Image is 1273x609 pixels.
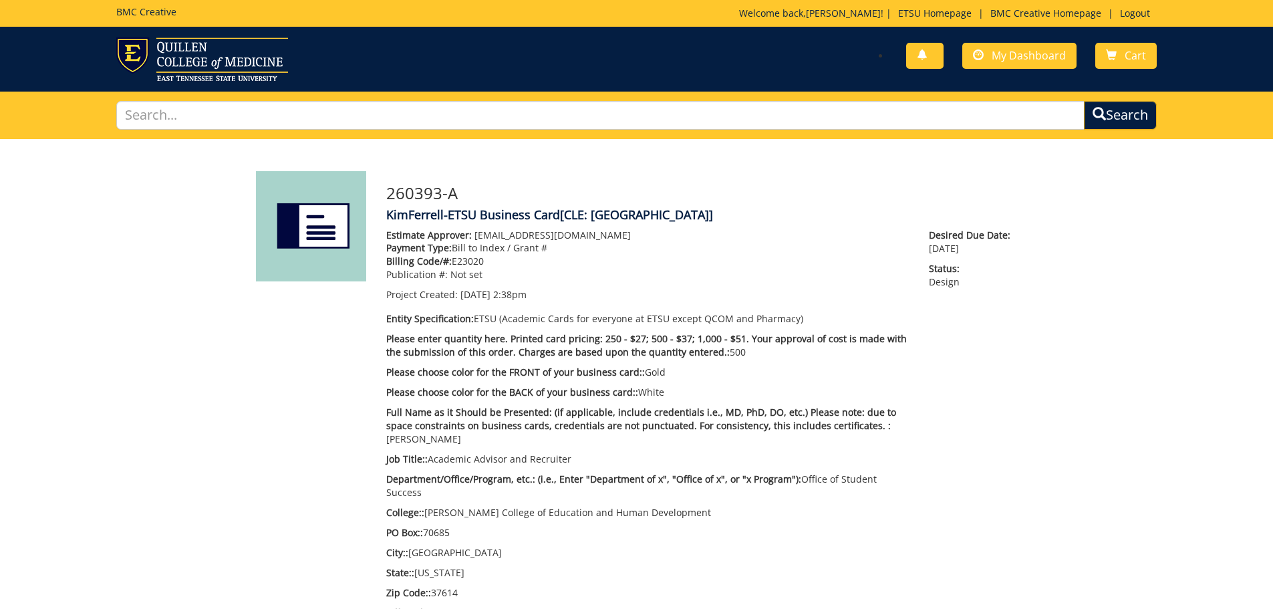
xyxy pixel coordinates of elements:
[386,453,428,465] span: Job Title::
[116,7,176,17] h5: BMC Creative
[386,386,638,398] span: Please choose color for the BACK of your business card::
[386,312,474,325] span: Entity Specification:
[386,453,909,466] p: Academic Advisor and Recruiter
[386,229,909,242] p: [EMAIL_ADDRESS][DOMAIN_NAME]
[992,48,1066,63] span: My Dashboard
[560,207,713,223] span: [CLE: [GEOGRAPHIC_DATA]]
[386,506,424,519] span: College::
[386,586,909,600] p: 37614
[450,268,482,281] span: Not set
[386,546,909,560] p: [GEOGRAPHIC_DATA]
[1084,101,1157,130] button: Search
[386,209,1018,222] h4: KimFerrell-ETSU Business Card
[1095,43,1157,69] a: Cart
[386,526,909,539] p: 70685
[256,171,366,281] img: Product featured image
[1125,48,1146,63] span: Cart
[116,101,1085,130] input: Search...
[962,43,1077,69] a: My Dashboard
[386,241,452,254] span: Payment Type:
[386,566,909,580] p: [US_STATE]
[984,7,1108,19] a: BMC Creative Homepage
[386,473,801,485] span: Department/Office/Program, etc.: (i.e., Enter "Department of x", "Office of x", or "x Program"):
[386,288,458,301] span: Project Created:
[386,546,408,559] span: City::
[386,366,645,378] span: Please choose color for the FRONT of your business card::
[386,406,896,432] span: Full Name as it Should be Presented: (if applicable, include credentials i.e., MD, PhD, DO, etc.)...
[386,386,909,399] p: White
[386,506,909,519] p: [PERSON_NAME] College of Education and Human Development
[386,241,909,255] p: Bill to Index / Grant #
[386,526,423,539] span: PO Box::
[386,255,909,268] p: E23020
[386,312,909,326] p: ETSU (Academic Cards for everyone at ETSU except QCOM and Pharmacy)
[386,473,909,499] p: Office of Student Success
[806,7,881,19] a: [PERSON_NAME]
[929,262,1017,275] span: Status:
[891,7,978,19] a: ETSU Homepage
[386,185,1018,202] h3: 260393-A
[929,262,1017,289] p: Design
[386,332,907,358] span: Please enter quantity here. Printed card pricing: 250 - $27; 500 - $37; 1,000 - $51. Your approva...
[1113,7,1157,19] a: Logout
[386,268,448,281] span: Publication #:
[386,566,414,579] span: State::
[929,229,1017,255] p: [DATE]
[116,37,288,81] img: ETSU logo
[386,406,909,446] p: [PERSON_NAME]
[386,229,472,241] span: Estimate Approver:
[386,586,431,599] span: Zip Code::
[460,288,527,301] span: [DATE] 2:38pm
[386,332,909,359] p: 500
[386,255,452,267] span: Billing Code/#:
[929,229,1017,242] span: Desired Due Date:
[386,366,909,379] p: Gold
[739,7,1157,20] p: Welcome back, ! | | |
